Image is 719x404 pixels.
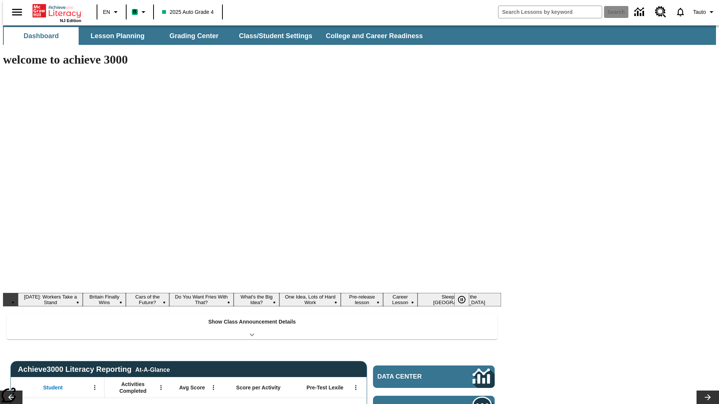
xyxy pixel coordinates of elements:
div: Home [33,3,81,23]
span: Score per Activity [236,384,281,391]
span: Data Center [377,373,448,380]
button: Slide 4 Do You Want Fries With That? [169,293,234,306]
button: Open Menu [155,382,167,393]
span: Pre-Test Lexile [307,384,344,391]
span: Student [43,384,63,391]
button: Profile/Settings [690,5,719,19]
a: Resource Center, Will open in new tab [650,2,671,22]
div: At-A-Glance [135,365,170,373]
button: Grading Center [157,27,231,45]
div: SubNavbar [3,25,716,45]
a: Home [33,3,81,18]
a: Data Center [630,2,650,22]
button: Lesson Planning [80,27,155,45]
span: EN [103,8,110,16]
button: Slide 9 Sleepless in the Animal Kingdom [418,293,501,306]
button: Slide 8 Career Lesson [383,293,418,306]
button: College and Career Readiness [320,27,429,45]
button: Language: EN, Select a language [100,5,124,19]
p: Show Class Announcement Details [208,318,296,326]
h1: welcome to achieve 3000 [3,53,501,67]
div: SubNavbar [3,27,430,45]
a: Data Center [373,365,495,388]
span: B [133,7,137,16]
button: Lesson carousel, Next [697,391,719,404]
button: Slide 6 One Idea, Lots of Hard Work [279,293,341,306]
button: Slide 1 Labor Day: Workers Take a Stand [18,293,83,306]
span: NJ Edition [60,18,81,23]
button: Class/Student Settings [233,27,318,45]
span: Achieve3000 Literacy Reporting [18,365,170,374]
span: 2025 Auto Grade 4 [162,8,214,16]
span: Activities Completed [108,381,158,394]
button: Open Menu [89,382,100,393]
input: search field [498,6,602,18]
button: Open Menu [350,382,361,393]
button: Dashboard [4,27,79,45]
span: Tauto [693,8,706,16]
button: Slide 5 What's the Big Idea? [234,293,280,306]
button: Open Menu [208,382,219,393]
div: Show Class Announcement Details [7,313,497,339]
button: Slide 3 Cars of the Future? [126,293,169,306]
button: Slide 2 Britain Finally Wins [83,293,125,306]
div: Pause [454,293,477,306]
button: Open side menu [6,1,28,23]
a: Notifications [671,2,690,22]
span: Avg Score [179,384,205,391]
button: Pause [454,293,469,306]
button: Boost Class color is mint green. Change class color [129,5,151,19]
button: Slide 7 Pre-release lesson [341,293,383,306]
